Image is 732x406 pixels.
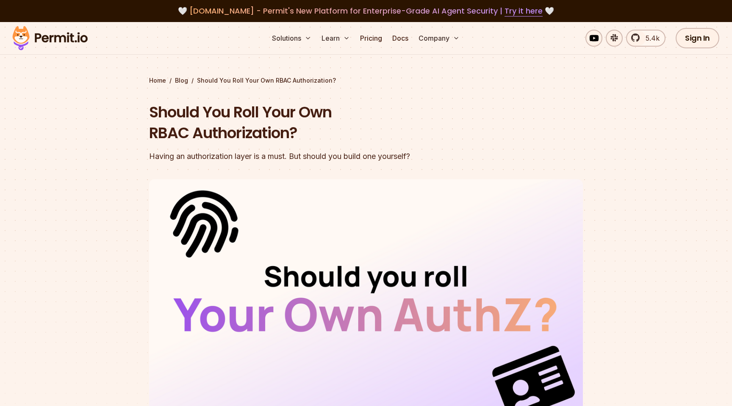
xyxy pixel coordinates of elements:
[175,76,188,85] a: Blog
[20,5,712,17] div: 🤍 🤍
[149,102,474,144] h1: Should You Roll Your Own RBAC Authorization?
[415,30,463,47] button: Company
[640,33,660,43] span: 5.4k
[676,28,719,48] a: Sign In
[626,30,665,47] a: 5.4k
[149,150,474,162] div: Having an authorization layer is a must. But should you build one yourself?
[389,30,412,47] a: Docs
[269,30,315,47] button: Solutions
[8,24,91,53] img: Permit logo
[189,6,543,16] span: [DOMAIN_NAME] - Permit's New Platform for Enterprise-Grade AI Agent Security |
[149,76,583,85] div: / /
[505,6,543,17] a: Try it here
[357,30,385,47] a: Pricing
[318,30,353,47] button: Learn
[149,76,166,85] a: Home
